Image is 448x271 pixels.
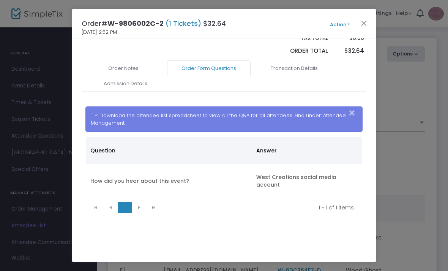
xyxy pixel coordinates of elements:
[85,106,363,132] div: TIP: Download the attendee list spreadsheet to view all the Q&A for all attendees. Find under: At...
[263,35,328,42] p: Tax Total
[107,19,164,28] span: W-9806002C-2
[317,21,363,29] button: Action
[118,202,132,213] span: Page 1
[359,18,369,28] button: Close
[166,204,354,211] kendo-pager-info: 1 - 1 of 1 items
[335,47,364,55] p: $32.64
[252,60,336,76] a: Transaction Details
[164,19,203,28] span: (1 Tickets)
[86,137,363,198] div: Data table
[84,76,167,92] a: Admission Details
[82,18,226,29] h4: Order# $32.64
[82,60,165,76] a: Order Notes
[252,137,362,164] th: Answer
[86,137,252,164] th: Question
[82,29,117,36] span: [DATE] 2:52 PM
[347,107,362,119] button: Close
[263,47,328,55] p: Order Total
[86,164,252,198] td: How did you hear about this event?
[252,164,362,198] td: West Creations social media account
[167,60,251,76] a: Order Form Questions
[335,35,364,42] p: $0.00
